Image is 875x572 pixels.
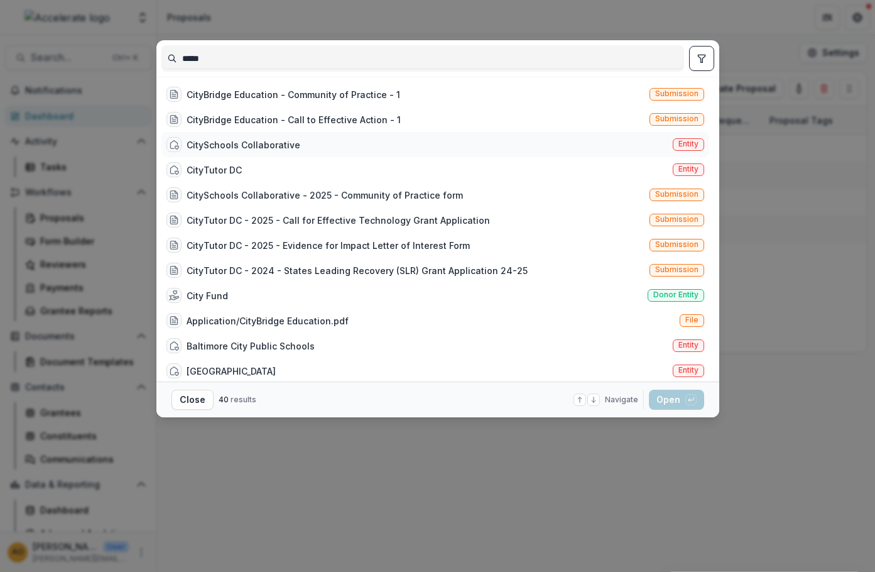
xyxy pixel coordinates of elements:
div: CityTutor DC - 2025 - Evidence for Impact Letter of Interest Form [187,239,470,252]
span: Entity [678,341,698,349]
span: Donor entity [653,290,698,299]
span: Navigate [605,394,638,405]
span: Submission [655,265,698,274]
div: CityTutor DC - 2024 - States Leading Recovery (SLR) Grant Application 24-25 [187,264,528,277]
span: Entity [678,165,698,173]
span: Entity [678,140,698,148]
span: Entity [678,366,698,375]
button: Close [171,390,214,410]
span: 40 [219,395,229,404]
span: Submission [655,215,698,224]
span: Submission [655,89,698,98]
span: Submission [655,114,698,123]
button: Open [649,390,704,410]
div: CityBridge Education - Call to Effective Action - 1 [187,113,401,126]
div: CityBridge Education - Community of Practice - 1 [187,88,400,101]
div: Baltimore City Public Schools [187,339,315,353]
div: CityTutor DC - 2025 - Call for Effective Technology Grant Application [187,214,490,227]
div: [GEOGRAPHIC_DATA] [187,365,276,378]
button: toggle filters [689,46,714,71]
span: File [685,316,698,324]
div: City Fund [187,289,228,302]
span: Submission [655,240,698,249]
span: Submission [655,190,698,199]
span: results [231,395,256,404]
div: CitySchools Collaborative - 2025 - Community of Practice form [187,189,463,202]
div: CityTutor DC [187,163,242,177]
div: CitySchools Collaborative [187,138,300,151]
div: Application/CityBridge Education.pdf [187,314,349,327]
